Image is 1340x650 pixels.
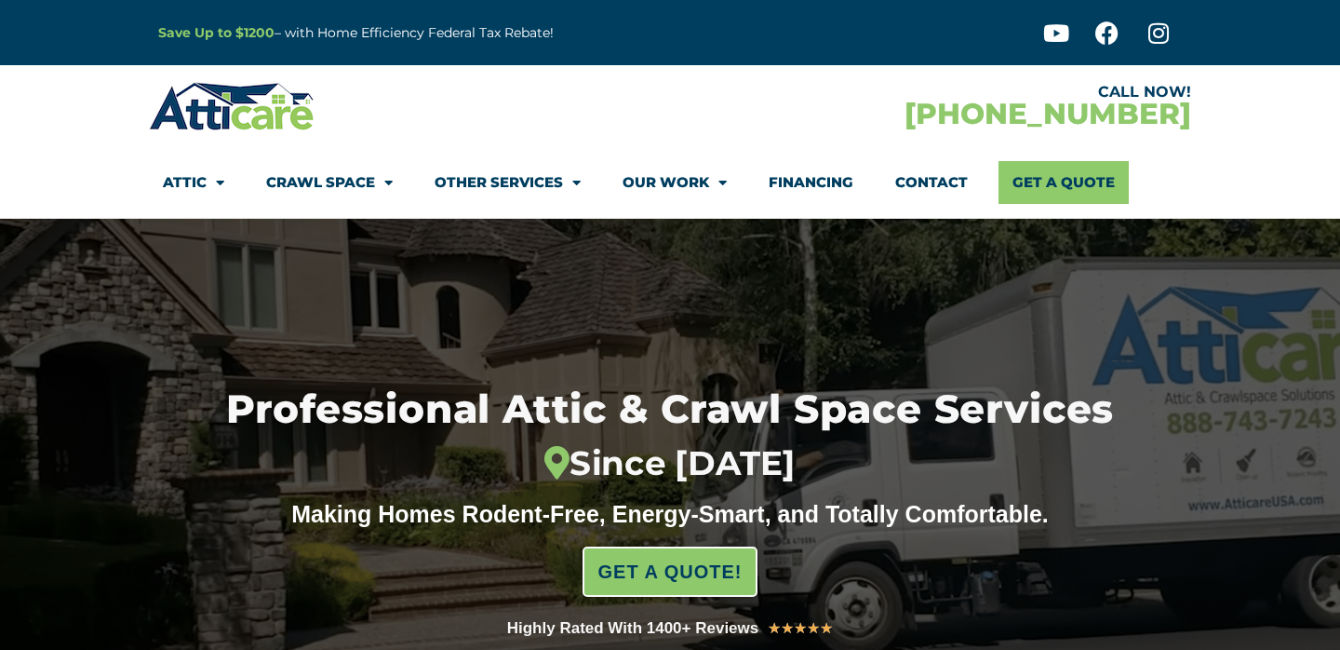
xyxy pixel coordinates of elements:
[781,616,794,641] i: ★
[158,22,761,44] p: – with Home Efficiency Federal Tax Rebate!
[670,85,1191,100] div: CALL NOW!
[768,616,781,641] i: ★
[895,161,968,204] a: Contact
[807,616,820,641] i: ★
[266,161,393,204] a: Crawl Space
[435,161,581,204] a: Other Services
[163,161,224,204] a: Attic
[135,390,1205,484] h1: Professional Attic & Crawl Space Services
[256,500,1084,528] div: Making Homes Rodent-Free, Energy-Smart, and Totally Comfortable.
[163,161,1177,204] nav: Menu
[598,553,743,590] span: GET A QUOTE!
[998,161,1129,204] a: Get A Quote
[135,444,1205,484] div: Since [DATE]
[769,161,853,204] a: Financing
[794,616,807,641] i: ★
[583,547,758,597] a: GET A QUOTE!
[507,616,759,642] div: Highly Rated With 1400+ Reviews
[820,616,833,641] i: ★
[158,24,275,41] a: Save Up to $1200
[623,161,727,204] a: Our Work
[768,616,833,641] div: 5/5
